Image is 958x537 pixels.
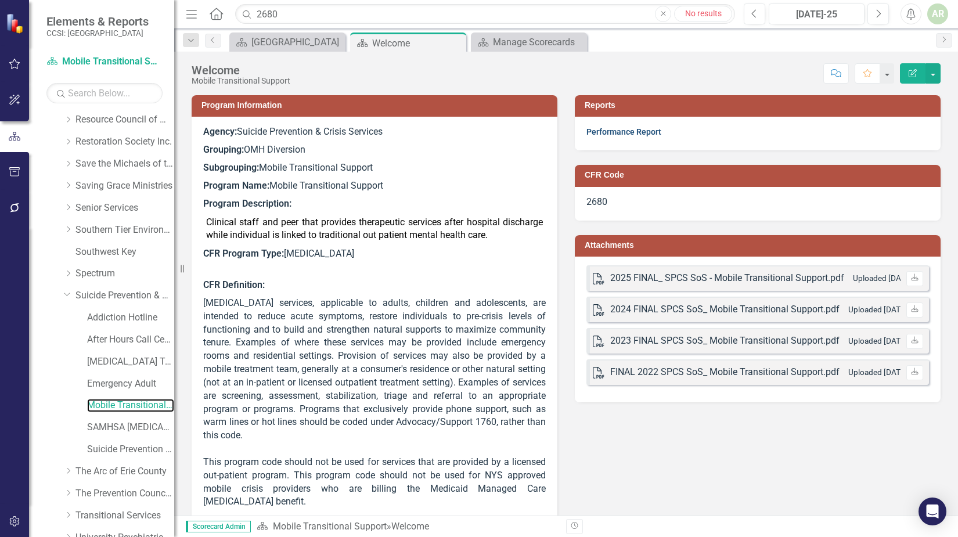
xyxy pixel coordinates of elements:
a: The Prevention Council of Erie County [75,487,174,500]
div: No results [675,8,732,20]
a: Addiction Hotline [87,311,174,325]
a: Save the Michaels of the World [75,157,174,171]
h3: Reports [585,101,935,110]
a: After Hours Call Center [87,333,174,347]
small: Uploaded [DATE] 9:35 AM [848,305,939,314]
input: Search ClearPoint... [235,4,735,24]
small: Uploaded [DATE] 2:15 PM [848,367,939,377]
a: [GEOGRAPHIC_DATA] [232,35,343,49]
div: Welcome [192,64,290,77]
input: Search Below... [46,83,163,103]
small: CCSI: [GEOGRAPHIC_DATA] [46,28,149,38]
div: [DATE]-25 [773,8,860,21]
p: Suicide Prevention & Crisis Services [203,125,546,141]
div: 2025 FINAL_ SPCS SoS - Mobile Transitional Support.pdf [610,272,844,285]
a: Emergency Adult [87,377,174,391]
a: Transitional Services [75,509,174,522]
p: Mobile Transitional Support [203,177,546,195]
a: Spectrum [75,267,174,280]
strong: Agency: [203,126,237,137]
a: Mobile Transitional Support [46,55,163,69]
strong: Subgrouping: [203,162,259,173]
p: [MEDICAL_DATA] services, applicable to adults, children and adolescents, are intended to reduce a... [203,294,546,511]
a: The Arc of Erie County [75,465,174,478]
h3: Attachments [585,241,935,250]
div: » [257,520,557,534]
a: Suicide Prevention & Crisis Services [75,289,174,302]
small: Uploaded [DATE] 11:04 AM [853,273,948,283]
div: 2024 FINAL SPCS SoS_ Mobile Transitional Support.pdf [610,303,840,316]
div: [GEOGRAPHIC_DATA] [251,35,343,49]
a: Senior Services [75,201,174,215]
span: 2680 [586,196,607,207]
p: Mobile Transitional Support [203,159,546,177]
div: Manage Scorecards [493,35,584,49]
a: No results [674,6,732,22]
a: Restoration Society Inc. [75,135,174,149]
div: Welcome [372,36,463,51]
a: Mobile Transitional Support [273,521,387,532]
span: [MEDICAL_DATA] [284,248,354,259]
strong: Program Description: [203,198,291,209]
a: Resource Council of WNY [75,113,174,127]
a: Suicide Prevention Coalition [87,443,174,456]
a: Southern Tier Environments for Living [75,224,174,237]
a: SAMHSA [MEDICAL_DATA] Team [87,421,174,434]
td: Clinical staff and peer that provides therapeutic services after hospital discharge while individ... [203,213,546,246]
div: Mobile Transitional Support [192,77,290,85]
a: Performance Report [586,127,661,136]
div: Open Intercom Messenger [919,498,946,525]
strong: CFR Units of Service: [203,514,291,525]
strong: CFR Program Type: [203,248,284,259]
strong: CFR Definition: [203,279,265,290]
button: AR [927,3,948,24]
a: [MEDICAL_DATA] Team [87,355,174,369]
strong: Grouping: [203,144,244,155]
a: Saving Grace Ministries [75,179,174,193]
small: Uploaded [DATE] 12:28 PM [848,336,943,345]
button: [DATE]-25 [769,3,865,24]
div: FINAL 2022 SPCS SoS_ Mobile Transitional Support.pdf [610,366,840,379]
div: Welcome [391,521,429,532]
img: ClearPoint Strategy [6,13,26,33]
a: Mobile Transitional Support [87,399,174,412]
p: OMH Diversion [203,141,546,159]
h3: CFR Code [585,171,935,179]
a: Manage Scorecards [474,35,584,49]
span: Scorecard Admin [186,521,251,532]
h3: Program Information [201,101,552,110]
span: Elements & Reports [46,15,149,28]
strong: Program Name: [203,180,269,191]
a: Southwest Key [75,246,174,259]
div: 2023 FINAL SPCS SoS_ Mobile Transitional Support.pdf [610,334,840,348]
